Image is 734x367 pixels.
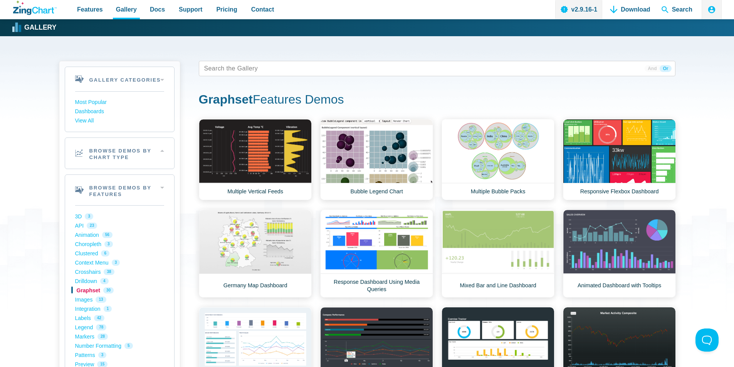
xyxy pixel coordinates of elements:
a: Animated Dashboard with Tooltips [563,209,676,298]
a: Multiple Vertical Feeds [199,119,312,200]
span: Gallery [116,4,137,15]
iframe: Toggle Customer Support [695,328,719,352]
strong: Gallery [24,24,56,31]
span: Contact [251,4,274,15]
a: View All [75,116,164,126]
span: Or [660,65,671,72]
a: Mixed Bar and Line Dashboard [442,209,554,298]
span: And [645,65,660,72]
a: Multiple Bubble Packs [442,119,554,200]
span: Docs [150,4,165,15]
a: Most Popular [75,98,164,107]
h2: Browse Demos By Chart Type [65,138,174,169]
a: Dashboards [75,107,164,116]
a: Responsive Flexbox Dashboard [563,119,676,200]
a: Gallery [13,22,56,34]
a: Response Dashboard Using Media Queries [320,209,433,298]
a: Bubble Legend Chart [320,119,433,200]
h1: Features Demos [199,92,675,109]
span: Pricing [216,4,237,15]
span: Features [77,4,103,15]
strong: Graphset [199,92,253,106]
a: Germany Map Dashboard [199,209,312,298]
a: ZingChart Logo. Click to return to the homepage [13,1,57,15]
span: Support [179,4,202,15]
h2: Browse Demos By Features [65,175,174,206]
h2: Gallery Categories [65,67,174,91]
